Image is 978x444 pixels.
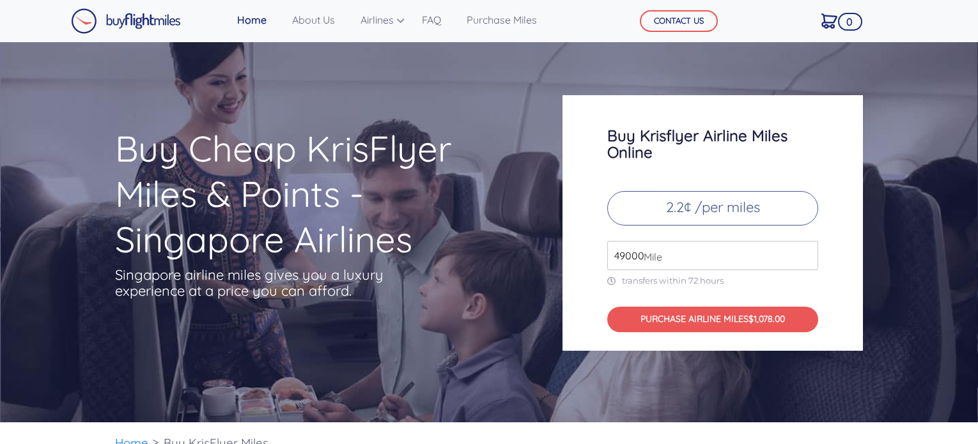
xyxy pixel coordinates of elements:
a: Purchase Miles [462,7,542,33]
a: Airlines [355,7,401,33]
p: transfers within 72 hours [607,275,818,286]
a: About Us [287,7,340,33]
a: Buy Flight Miles Logo [71,5,181,37]
p: Singapore airline miles gives you a luxury experience at a price you can afford. [115,267,403,299]
h1: Buy Cheap KrisFlyer Miles & Points - Singapore Airlines [115,126,513,262]
button: CONTACT US [640,10,718,32]
h3: Buy Krisflyer Airline Miles Online [607,127,818,160]
p: 2.2¢ /per miles [607,191,818,226]
a: 0 [816,7,842,34]
img: Buy Flight Miles Logo [71,8,181,34]
button: PURCHASE AIRLINE MILES$1,078.00 [607,307,818,333]
span: 0 [838,13,862,31]
span: Mile [637,249,662,264]
a: FAQ [417,7,446,33]
span: $1,078.00 [749,313,785,325]
a: Home [232,7,272,33]
img: Cart [821,13,837,29]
